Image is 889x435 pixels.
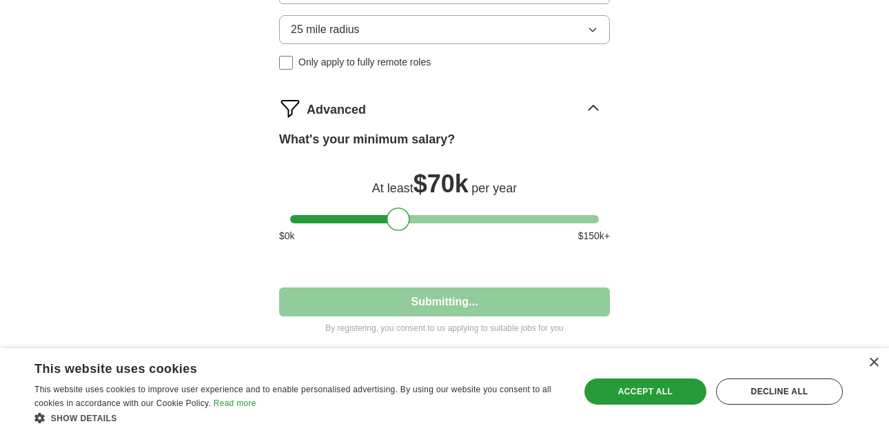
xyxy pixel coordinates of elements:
a: Read more, opens a new window [214,398,256,408]
span: $ 0 k [279,229,295,243]
div: Close [868,358,879,368]
input: Only apply to fully remote roles [279,56,293,70]
div: Accept all [584,378,707,405]
div: This website uses cookies [34,356,529,377]
div: Show details [34,411,563,425]
span: Advanced [307,101,366,119]
span: This website uses cookies to improve user experience and to enable personalised advertising. By u... [34,385,551,408]
span: Show details [51,414,117,423]
span: Only apply to fully remote roles [298,55,431,70]
label: What's your minimum salary? [279,130,455,149]
button: Submitting... [279,287,610,316]
span: per year [471,181,517,195]
span: At least [372,181,413,195]
button: 25 mile radius [279,15,610,44]
img: filter [279,97,301,119]
p: By registering, you consent to us applying to suitable jobs for you [279,322,610,334]
span: $ 70k [413,170,469,198]
span: 25 mile radius [291,21,360,38]
span: $ 150 k+ [578,229,610,243]
div: Decline all [716,378,843,405]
